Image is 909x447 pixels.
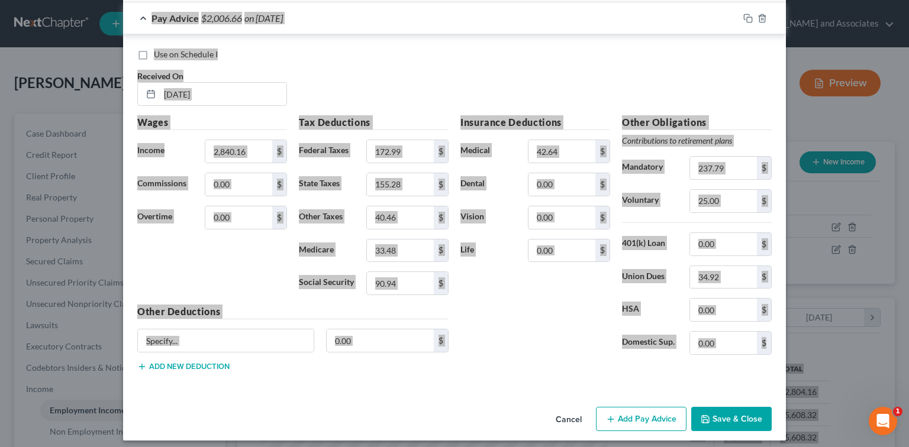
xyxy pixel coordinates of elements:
input: 0.00 [690,233,757,255]
input: 0.00 [367,272,434,294]
input: 0.00 [205,173,272,196]
input: 0.00 [690,332,757,354]
label: Overtime [131,206,199,229]
label: Other Taxes [293,206,360,229]
label: HSA [616,298,684,322]
label: Medical [454,140,522,163]
div: $ [757,233,771,255]
input: 0.00 [367,173,434,196]
label: 401(k) Loan [616,232,684,256]
label: Social Security [293,271,360,295]
div: $ [272,206,286,229]
button: Save & Close [691,407,772,432]
input: MM/DD/YYYY [160,83,286,105]
span: on [DATE] [244,12,283,24]
div: $ [434,206,448,229]
div: $ [757,190,771,212]
label: Domestic Sup. [616,331,684,355]
div: $ [272,140,286,163]
input: 0.00 [367,239,434,262]
input: 0.00 [690,266,757,289]
label: Dental [454,173,522,196]
input: 0.00 [690,190,757,212]
input: 0.00 [367,206,434,229]
div: $ [434,239,448,262]
span: $2,006.66 [201,12,242,24]
div: $ [757,299,771,321]
div: $ [434,173,448,196]
input: Specify... [138,329,314,352]
label: Vision [454,206,522,229]
div: $ [757,332,771,354]
iframe: Intercom live chat [869,407,897,435]
label: Voluntary [616,189,684,213]
button: Add Pay Advice [596,407,686,432]
div: $ [595,239,610,262]
input: 0.00 [205,206,272,229]
label: State Taxes [293,173,360,196]
span: Pay Advice [151,12,199,24]
span: Use on Schedule I [154,49,218,59]
label: Medicare [293,239,360,263]
input: 0.00 [690,299,757,321]
h5: Tax Deductions [299,115,449,130]
div: $ [434,329,448,352]
label: Commissions [131,173,199,196]
input: 0.00 [528,173,595,196]
span: Received On [137,71,183,81]
input: 0.00 [205,140,272,163]
label: Mandatory [616,156,684,180]
h5: Other Obligations [622,115,772,130]
div: $ [272,173,286,196]
div: $ [434,140,448,163]
input: 0.00 [690,157,757,179]
div: $ [757,266,771,289]
button: Add new deduction [137,362,230,371]
label: Federal Taxes [293,140,360,163]
h5: Wages [137,115,287,130]
input: 0.00 [327,329,434,352]
div: $ [434,272,448,294]
input: 0.00 [528,140,595,163]
h5: Other Deductions [137,305,449,319]
div: $ [595,206,610,229]
span: Income [137,145,165,155]
label: Union Dues [616,265,684,289]
label: Life [454,239,522,263]
h5: Insurance Deductions [460,115,610,130]
div: $ [595,140,610,163]
input: 0.00 [367,140,434,163]
p: Contributions to retirement plans [622,135,772,147]
div: $ [757,157,771,179]
span: 1 [893,407,902,416]
button: Cancel [546,408,591,432]
input: 0.00 [528,239,595,262]
input: 0.00 [528,206,595,229]
div: $ [595,173,610,196]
